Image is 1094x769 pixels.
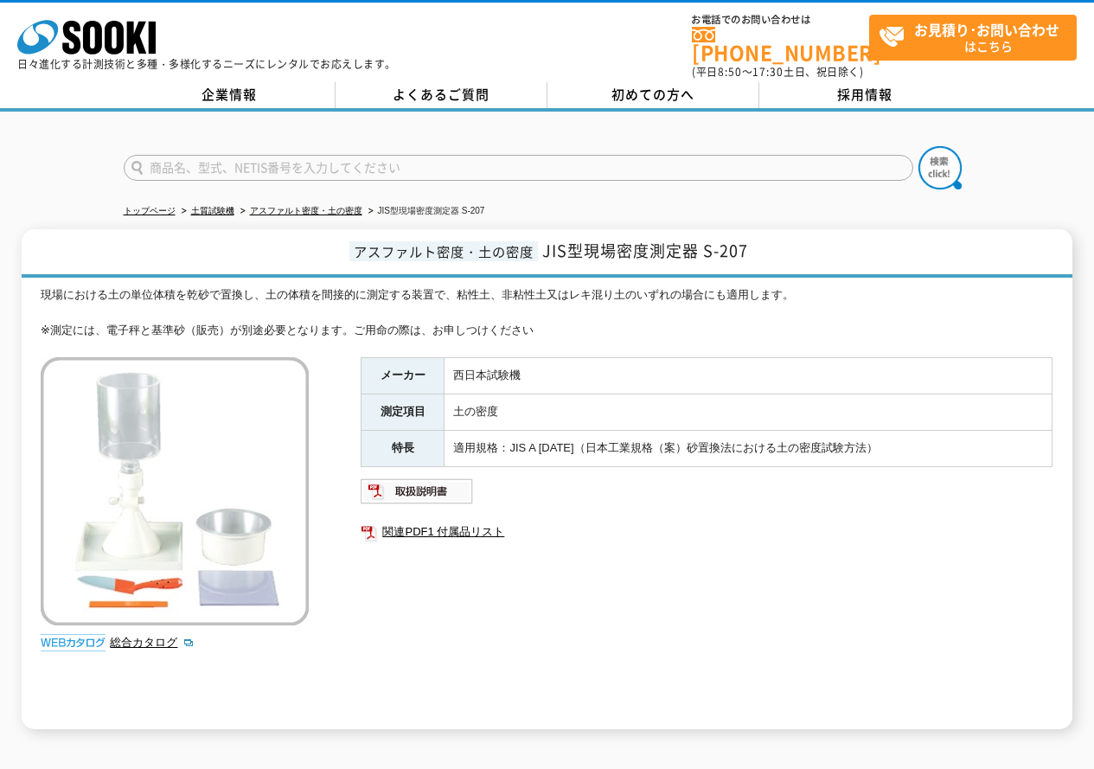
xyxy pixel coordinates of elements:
[361,477,474,505] img: 取扱説明書
[110,636,195,649] a: 総合カタログ
[361,394,445,431] th: 測定項目
[124,155,913,181] input: 商品名、型式、NETIS番号を入力してください
[918,146,962,189] img: btn_search.png
[361,521,1052,543] a: 関連PDF1 付属品リスト
[692,64,863,80] span: (平日 ～ 土日、祝日除く)
[41,286,1052,340] div: 現場における土の単位体積を乾砂で置換し、土の体積を間接的に測定する装置で、粘性土、非粘性土又はレキ混り土のいずれの場合にも適用します。 ※測定には、電子秤と基準砂（販売）が別途必要となります。ご...
[547,82,759,108] a: 初めての方へ
[752,64,784,80] span: 17:30
[611,85,694,104] span: 初めての方へ
[124,82,336,108] a: 企業情報
[692,15,869,25] span: お電話でのお問い合わせは
[542,239,748,262] span: JIS型現場密度測定器 S-207
[914,19,1059,40] strong: お見積り･お問い合わせ
[869,15,1077,61] a: お見積り･お問い合わせはこちら
[41,634,106,651] img: webカタログ
[361,358,445,394] th: メーカー
[361,430,445,466] th: 特長
[445,430,1052,466] td: 適用規格：JIS A [DATE]（日本工業規格（案）砂置換法における土の密度試験方法）
[124,206,176,215] a: トップページ
[759,82,971,108] a: 採用情報
[361,489,474,502] a: 取扱説明書
[17,59,396,69] p: 日々進化する計測技術と多種・多様化するニーズにレンタルでお応えします。
[336,82,547,108] a: よくあるご質問
[445,358,1052,394] td: 西日本試験機
[349,241,538,261] span: アスファルト密度・土の密度
[41,357,309,625] img: JIS型現場密度測定器 S-207
[692,27,869,62] a: [PHONE_NUMBER]
[445,394,1052,431] td: 土の密度
[250,206,362,215] a: アスファルト密度・土の密度
[191,206,234,215] a: 土質試験機
[718,64,742,80] span: 8:50
[879,16,1076,59] span: はこちら
[365,202,485,221] li: JIS型現場密度測定器 S-207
